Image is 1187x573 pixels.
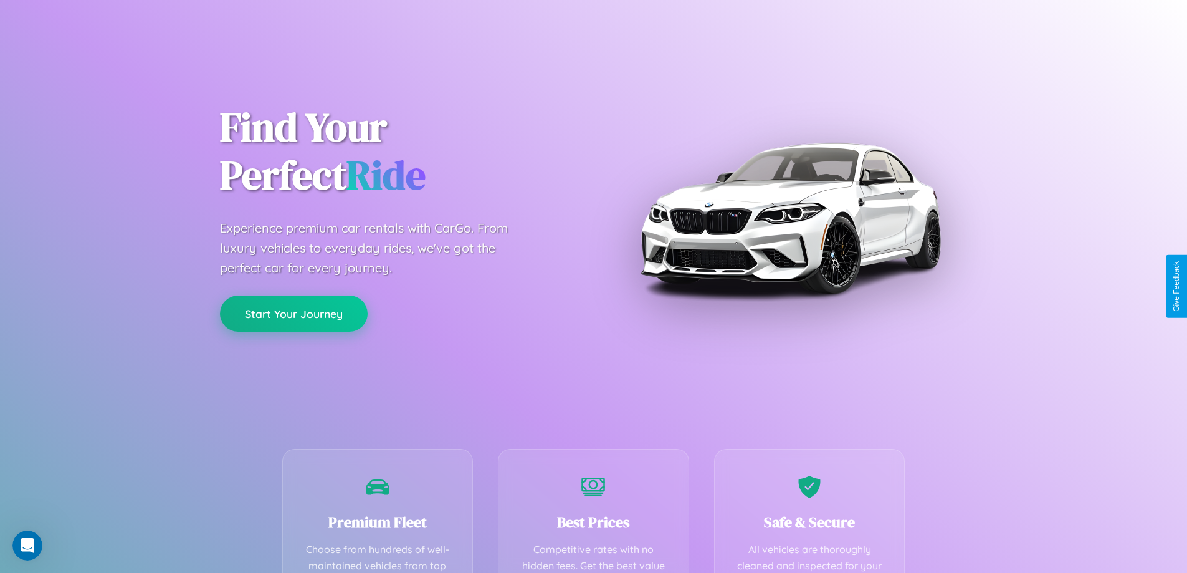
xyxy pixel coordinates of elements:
span: Ride [346,148,426,202]
h1: Find Your Perfect [220,104,575,200]
button: Start Your Journey [220,296,368,332]
h3: Safe & Secure [733,512,886,532]
div: Give Feedback [1172,261,1181,312]
h3: Best Prices [517,512,670,532]
img: Premium BMW car rental vehicle [634,62,946,374]
h3: Premium Fleet [302,512,454,532]
p: Experience premium car rentals with CarGo. From luxury vehicles to everyday rides, we've got the ... [220,218,532,278]
iframe: Intercom live chat [12,531,42,561]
